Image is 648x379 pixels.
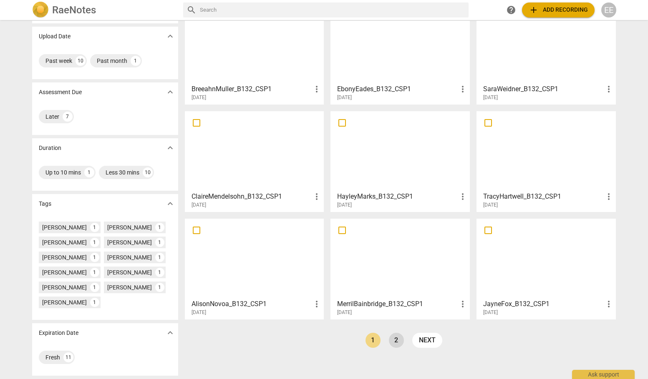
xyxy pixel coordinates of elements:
span: [DATE] [483,94,498,101]
a: MerrilBainbridge_B132_CSP1[DATE] [333,222,467,316]
div: 10 [76,56,86,66]
div: [PERSON_NAME] [42,283,87,292]
span: more_vert [458,84,468,94]
input: Search [200,3,465,17]
span: expand_more [165,87,175,97]
h3: EbonyEades_B132_CSP1 [337,84,458,94]
a: HayleyMarks_B132_CSP1[DATE] [333,114,467,208]
div: [PERSON_NAME] [107,253,152,262]
h3: BreeahnMuller_B132_CSP1 [192,84,312,94]
h3: MerrilBainbridge_B132_CSP1 [337,299,458,309]
button: Show more [164,327,176,339]
a: JayneFox_B132_CSP1[DATE] [479,222,613,316]
h3: TracyHartwell_B132_CSP1 [483,192,604,202]
span: [DATE] [337,309,352,316]
span: [DATE] [483,309,498,316]
a: next [412,333,442,348]
div: 1 [90,253,99,262]
h2: RaeNotes [52,4,96,16]
div: 1 [90,223,99,232]
div: Later [45,112,59,121]
span: more_vert [312,84,322,94]
div: 1 [84,167,94,177]
p: Tags [39,199,51,208]
div: [PERSON_NAME] [107,238,152,247]
p: Upload Date [39,32,71,41]
a: EbonyEades_B132_CSP1[DATE] [333,7,467,101]
span: [DATE] [337,94,352,101]
div: Up to 10 mins [45,168,81,177]
div: 7 [63,112,73,122]
a: ClaireMendelsohn_B132_CSP1[DATE] [188,114,321,208]
a: AlisonNovoa_B132_CSP1[DATE] [188,222,321,316]
div: [PERSON_NAME] [42,238,87,247]
img: Logo [32,2,49,18]
span: more_vert [312,192,322,202]
div: 1 [155,253,164,262]
div: [PERSON_NAME] [107,283,152,292]
span: [DATE] [192,94,206,101]
div: 11 [63,352,73,362]
span: help [506,5,516,15]
span: expand_more [165,199,175,209]
h3: ClaireMendelsohn_B132_CSP1 [192,192,312,202]
div: Past week [45,57,72,65]
div: Ask support [572,370,635,379]
span: [DATE] [483,202,498,209]
div: 1 [155,238,164,247]
button: Show more [164,86,176,98]
span: [DATE] [192,202,206,209]
span: more_vert [604,299,614,309]
a: BreeahnMuller_B132_CSP1[DATE] [188,7,321,101]
a: LogoRaeNotes [32,2,176,18]
span: expand_more [165,328,175,338]
span: add [529,5,539,15]
button: Show more [164,197,176,210]
a: Page 2 [389,333,404,348]
p: Assessment Due [39,88,82,97]
div: 1 [155,283,164,292]
div: 1 [90,238,99,247]
span: more_vert [312,299,322,309]
button: Upload [522,2,595,17]
div: Less 30 mins [106,168,139,177]
div: [PERSON_NAME] [107,223,152,232]
div: Fresh [45,353,60,362]
div: 1 [155,223,164,232]
span: more_vert [458,192,468,202]
p: Duration [39,144,61,152]
div: [PERSON_NAME] [107,268,152,277]
span: [DATE] [192,309,206,316]
span: [DATE] [337,202,352,209]
span: Add recording [529,5,588,15]
button: EE [601,2,616,17]
div: 1 [90,283,99,292]
p: Expiration Date [39,329,78,337]
h3: JayneFox_B132_CSP1 [483,299,604,309]
h3: SaraWeidner_B132_CSP1 [483,84,604,94]
a: TracyHartwell_B132_CSP1[DATE] [479,114,613,208]
button: Show more [164,30,176,42]
span: more_vert [458,299,468,309]
div: 1 [90,298,99,307]
h3: AlisonNovoa_B132_CSP1 [192,299,312,309]
div: 1 [131,56,141,66]
span: expand_more [165,31,175,41]
button: Show more [164,142,176,154]
div: [PERSON_NAME] [42,298,87,307]
h3: HayleyMarks_B132_CSP1 [337,192,458,202]
div: [PERSON_NAME] [42,223,87,232]
span: more_vert [604,192,614,202]
span: search [187,5,197,15]
a: SaraWeidner_B132_CSP1[DATE] [479,7,613,101]
span: more_vert [604,84,614,94]
span: expand_more [165,143,175,153]
div: Past month [97,57,127,65]
div: 10 [143,167,153,177]
div: 1 [90,268,99,277]
a: Page 1 is your current page [366,333,381,348]
a: Help [504,2,519,17]
div: 1 [155,268,164,277]
div: [PERSON_NAME] [42,253,87,262]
